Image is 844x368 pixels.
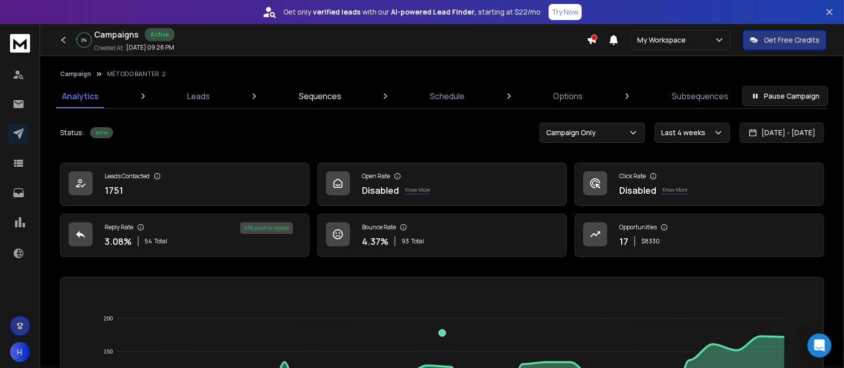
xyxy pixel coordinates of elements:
p: My Workspace [637,35,690,45]
button: Campaign [60,70,91,78]
p: 1751 [105,183,123,197]
p: Last 4 weeks [661,128,709,138]
p: Sequences [299,90,341,102]
a: Leads Contacted1751 [60,163,309,206]
p: Campaign Only [546,128,600,138]
a: Sequences [293,84,347,108]
p: Leads Contacted [105,172,150,180]
a: Schedule [424,84,471,108]
span: 54 [145,237,152,245]
button: Get Free Credits [743,30,826,50]
a: Open RateDisabledKnow More [317,163,567,206]
button: H [10,342,30,362]
p: Subsequences [672,90,728,102]
a: Subsequences [666,84,734,108]
strong: AI-powered Lead Finder, [391,7,476,17]
p: 3.08 % [105,234,132,248]
p: 4.37 % [362,234,388,248]
p: Get only with our starting at $22/mo [283,7,541,17]
p: Analytics [62,90,99,102]
span: Total [411,237,424,245]
p: 2 % [82,37,87,43]
div: Open Intercom Messenger [807,333,831,357]
p: Get Free Credits [764,35,819,45]
p: Bounce Rate [362,223,396,231]
a: Click RateDisabledKnow More [575,163,824,206]
p: Know More [662,186,687,194]
div: Active [90,127,113,138]
a: Bounce Rate4.37%93Total [317,214,567,257]
p: Click Rate [619,172,646,180]
p: Try Now [552,7,579,17]
p: Status: [60,128,84,138]
span: 93 [401,237,409,245]
p: 17 [619,234,628,248]
strong: verified leads [313,7,360,17]
a: Options [548,84,589,108]
p: Open Rate [362,172,390,180]
tspan: 150 [104,348,113,354]
span: Total [154,237,167,245]
p: Options [554,90,583,102]
p: Disabled [619,183,656,197]
a: Analytics [56,84,105,108]
img: logo [10,34,30,53]
p: Leads [187,90,210,102]
p: Opportunities [619,223,657,231]
p: [DATE] 09:26 PM [126,44,174,52]
a: Reply Rate3.08%54Total31% positive replies [60,214,309,257]
p: Schedule [430,90,465,102]
button: [DATE] - [DATE] [740,123,824,143]
p: Created At: [94,44,124,52]
p: MÉTODO BANTER. 2 [107,70,166,78]
tspan: 200 [104,315,113,321]
h1: Campaigns [94,29,139,41]
button: Pause Campaign [742,86,828,106]
button: Try Now [549,4,582,20]
div: Active [145,28,175,41]
a: Opportunities17$8330 [575,214,824,257]
div: 31 % positive replies [240,222,293,234]
p: Disabled [362,183,399,197]
p: Reply Rate [105,223,133,231]
p: Know More [405,186,430,194]
p: $ 8330 [641,237,660,245]
a: Leads [181,84,216,108]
